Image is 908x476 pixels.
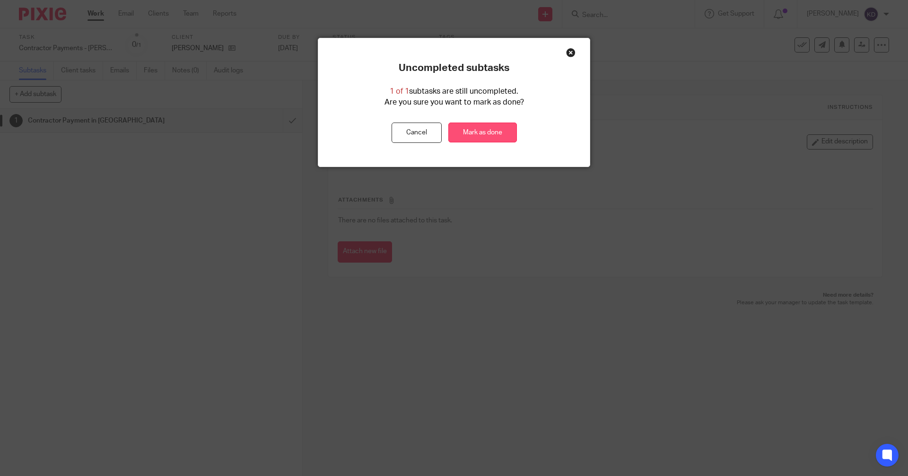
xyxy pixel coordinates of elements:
span: 1 of 1 [390,88,409,95]
button: Cancel [392,123,442,143]
a: Mark as done [448,123,517,143]
p: Are you sure you want to mark as done? [384,97,524,108]
p: Uncompleted subtasks [399,62,509,74]
p: subtasks are still uncompleted. [390,86,518,97]
div: Close this dialog window [566,48,576,57]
